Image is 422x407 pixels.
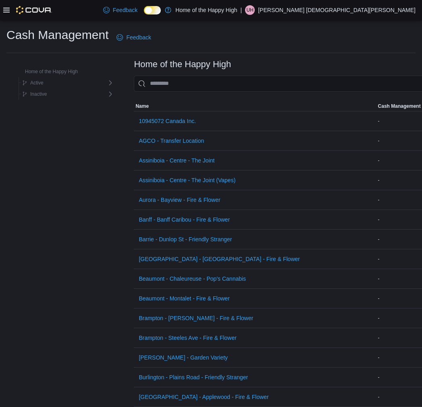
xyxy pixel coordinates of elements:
span: [GEOGRAPHIC_DATA] - Applewood - Fire & Flower [139,393,268,401]
a: Feedback [100,2,141,18]
p: [PERSON_NAME] [DEMOGRAPHIC_DATA][PERSON_NAME] [258,5,416,15]
span: [GEOGRAPHIC_DATA] - [GEOGRAPHIC_DATA] - Fire & Flower [139,255,300,263]
button: Name [134,101,376,111]
span: Name [135,103,149,109]
button: AGCO - Transfer Location [135,133,207,149]
span: Feedback [126,33,151,41]
button: Brampton - [PERSON_NAME] - Fire & Flower [135,310,256,326]
span: Assiniboia - Centre - The Joint (Vapes) [139,176,235,184]
span: Assiniboia - Centre - The Joint [139,156,214,164]
h3: Home of the Happy High [134,60,231,69]
input: Dark Mode [144,6,161,14]
span: Brampton - Steeles Ave - Fire & Flower [139,334,237,342]
img: Cova [16,6,52,14]
h1: Cash Management [6,27,108,43]
button: Aurora - Bayview - Fire & Flower [135,192,223,208]
button: Banff - Banff Caribou - Fire & Flower [135,212,233,228]
button: Beaumont - Montalet - Fire & Flower [135,290,233,306]
button: Beaumont - Chaleureuse - Pop's Cannabis [135,271,249,287]
p: Home of the Happy High [175,5,237,15]
button: Active [19,78,47,88]
button: 10945072 Canada Inc. [135,113,199,129]
button: Assiniboia - Centre - The Joint (Vapes) [135,172,239,188]
span: [PERSON_NAME] - Garden Variety [139,354,228,362]
button: Barrie - Dunlop St - Friendly Stranger [135,231,235,247]
span: Burlington - Plains Road - Friendly Stranger [139,373,248,381]
button: [PERSON_NAME] - Garden Variety [135,349,231,366]
span: Aurora - Bayview - Fire & Flower [139,196,220,204]
span: Beaumont - Montalet - Fire & Flower [139,294,230,302]
span: Brampton - [PERSON_NAME] - Fire & Flower [139,314,253,322]
span: 10945072 Canada Inc. [139,117,196,125]
span: AGCO - Transfer Location [139,137,204,145]
span: Active [30,80,44,86]
button: Brampton - Steeles Ave - Fire & Flower [135,330,240,346]
span: Inactive [30,91,47,97]
a: Feedback [113,29,154,45]
button: Home of the Happy High [14,67,81,76]
span: Barrie - Dunlop St - Friendly Stranger [139,235,232,243]
span: Banff - Banff Caribou - Fire & Flower [139,216,230,224]
span: Feedback [113,6,137,14]
span: Home of the Happy High [25,68,78,75]
div: Umme Hani Huzefa Bagdadi [245,5,255,15]
span: Beaumont - Chaleureuse - Pop's Cannabis [139,275,246,283]
span: UH [247,5,254,15]
span: Cash Management [378,103,421,109]
button: Burlington - Plains Road - Friendly Stranger [135,369,251,385]
p: | [241,5,242,15]
button: Assiniboia - Centre - The Joint [135,152,218,169]
button: Inactive [19,89,50,99]
button: [GEOGRAPHIC_DATA] - [GEOGRAPHIC_DATA] - Fire & Flower [135,251,303,267]
button: [GEOGRAPHIC_DATA] - Applewood - Fire & Flower [135,389,272,405]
